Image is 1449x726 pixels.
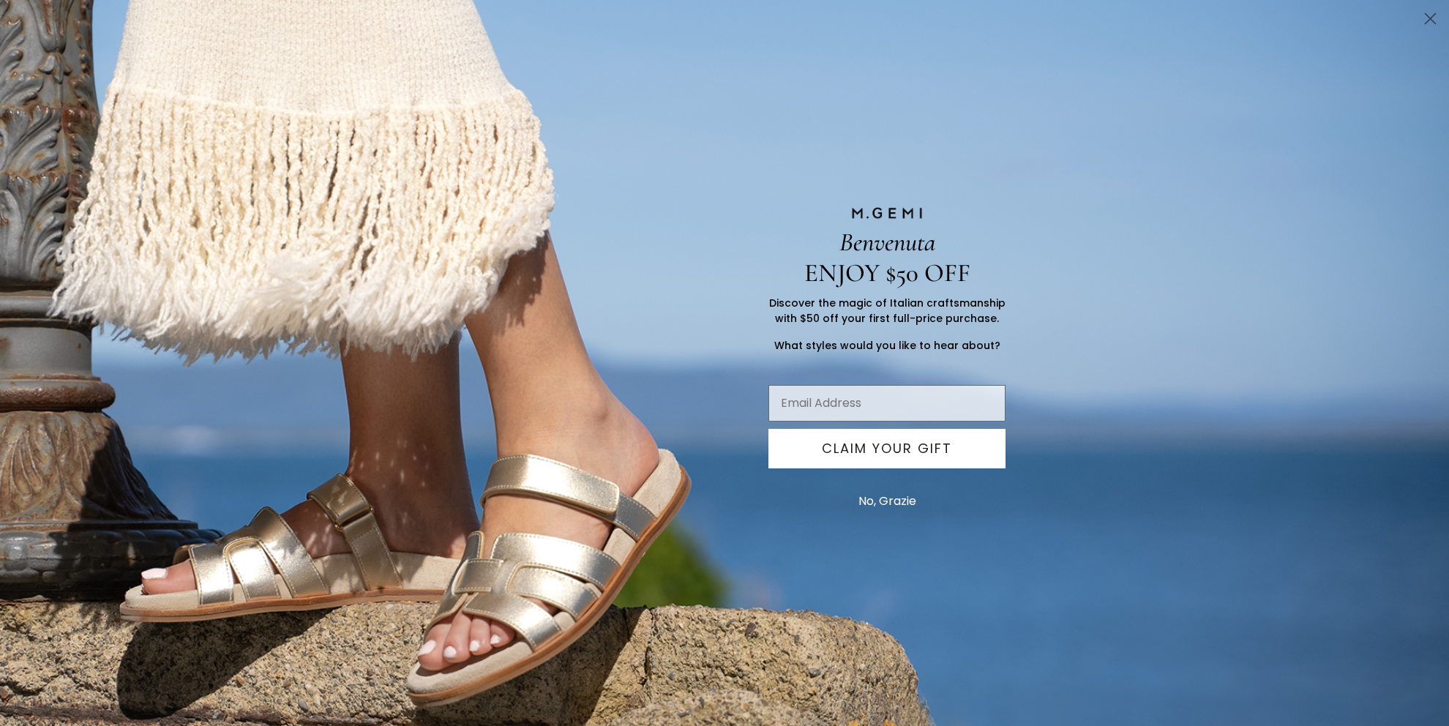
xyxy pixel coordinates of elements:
span: Discover the magic of Italian craftsmanship with $50 off your first full-price purchase. [769,296,1006,326]
button: Close dialog [1418,6,1443,31]
span: Benvenuta [839,227,935,258]
button: CLAIM YOUR GIFT [768,429,1006,468]
img: M.GEMI [850,206,924,220]
input: Email Address [768,385,1006,422]
span: ENJOY $50 OFF [804,258,970,288]
button: No, Grazie [851,483,924,520]
span: What styles would you like to hear about? [774,338,1000,353]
